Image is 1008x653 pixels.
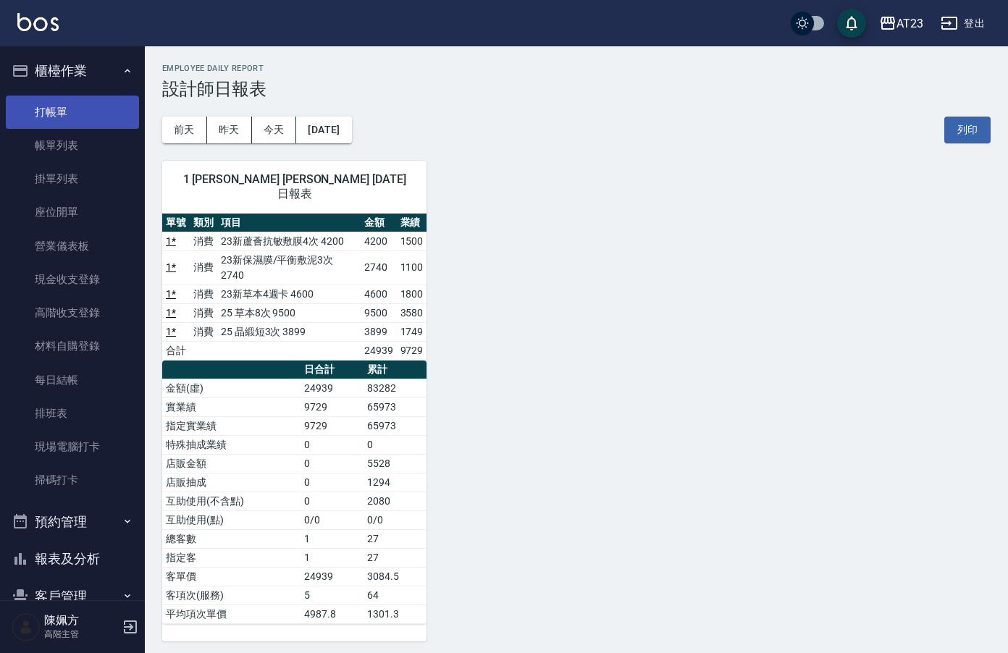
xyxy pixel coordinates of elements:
[6,463,139,497] a: 掃碼打卡
[397,303,427,322] td: 3580
[361,341,397,360] td: 24939
[397,285,427,303] td: 1800
[162,79,991,99] h3: 設計師日報表
[301,567,364,586] td: 24939
[361,303,397,322] td: 9500
[935,10,991,37] button: 登出
[364,361,427,379] th: 累計
[162,454,301,473] td: 店販金額
[180,172,409,201] span: 1 [PERSON_NAME] [PERSON_NAME] [DATE] 日報表
[217,285,361,303] td: 23新草本4週卡 4600
[162,510,301,529] td: 互助使用(點)
[301,397,364,416] td: 9729
[944,117,991,143] button: 列印
[44,628,118,641] p: 高階主管
[364,492,427,510] td: 2080
[162,567,301,586] td: 客單價
[162,361,427,624] table: a dense table
[896,14,923,33] div: AT23
[301,454,364,473] td: 0
[364,529,427,548] td: 27
[6,296,139,329] a: 高階收支登錄
[301,473,364,492] td: 0
[301,510,364,529] td: 0/0
[162,64,991,73] h2: Employee Daily Report
[217,232,361,250] td: 23新蘆薈抗敏敷膜4次 4200
[873,9,929,38] button: AT23
[361,250,397,285] td: 2740
[364,548,427,567] td: 27
[6,195,139,229] a: 座位開單
[6,503,139,541] button: 預約管理
[162,341,190,360] td: 合計
[6,129,139,162] a: 帳單列表
[364,379,427,397] td: 83282
[217,303,361,322] td: 25 草本8次 9500
[301,361,364,379] th: 日合計
[217,214,361,232] th: 項目
[162,586,301,604] td: 客項次(服務)
[361,214,397,232] th: 金額
[217,250,361,285] td: 23新保濕膜/平衡敷泥3次 2740
[397,232,427,250] td: 1500
[361,322,397,341] td: 3899
[162,604,301,623] td: 平均項次單價
[6,540,139,578] button: 報表及分析
[190,303,217,322] td: 消費
[364,586,427,604] td: 64
[162,473,301,492] td: 店販抽成
[397,214,427,232] th: 業績
[6,329,139,363] a: 材料自購登錄
[364,510,427,529] td: 0/0
[190,214,217,232] th: 類別
[361,285,397,303] td: 4600
[301,529,364,548] td: 1
[162,529,301,548] td: 總客數
[6,430,139,463] a: 現場電腦打卡
[207,117,252,143] button: 昨天
[162,117,207,143] button: 前天
[44,613,118,628] h5: 陳姵方
[837,9,866,38] button: save
[364,567,427,586] td: 3084.5
[6,578,139,615] button: 客戶管理
[397,250,427,285] td: 1100
[190,250,217,285] td: 消費
[397,322,427,341] td: 1749
[6,162,139,195] a: 掛單列表
[364,454,427,473] td: 5528
[162,214,427,361] table: a dense table
[17,13,59,31] img: Logo
[301,435,364,454] td: 0
[162,548,301,567] td: 指定客
[6,363,139,397] a: 每日結帳
[162,492,301,510] td: 互助使用(不含點)
[162,435,301,454] td: 特殊抽成業績
[397,341,427,360] td: 9729
[301,604,364,623] td: 4987.8
[12,612,41,641] img: Person
[301,548,364,567] td: 1
[364,473,427,492] td: 1294
[162,416,301,435] td: 指定實業績
[190,322,217,341] td: 消費
[6,229,139,263] a: 營業儀表板
[6,397,139,430] a: 排班表
[301,492,364,510] td: 0
[190,232,217,250] td: 消費
[162,397,301,416] td: 實業績
[6,263,139,296] a: 現金收支登錄
[364,604,427,623] td: 1301.3
[6,52,139,90] button: 櫃檯作業
[364,416,427,435] td: 65973
[162,214,190,232] th: 單號
[364,397,427,416] td: 65973
[301,379,364,397] td: 24939
[301,416,364,435] td: 9729
[6,96,139,129] a: 打帳單
[162,379,301,397] td: 金額(虛)
[301,586,364,604] td: 5
[296,117,351,143] button: [DATE]
[364,435,427,454] td: 0
[217,322,361,341] td: 25 晶緞短3次 3899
